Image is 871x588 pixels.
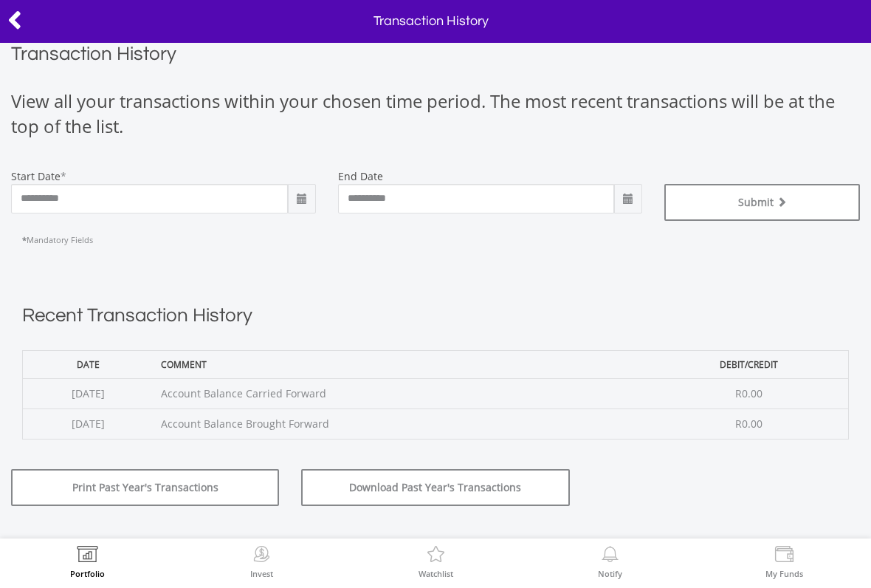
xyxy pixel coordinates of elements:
[22,302,849,335] h1: Recent Transaction History
[338,169,383,183] label: end date
[70,546,105,578] a: Portfolio
[11,41,860,74] h1: Transaction History
[154,350,650,378] th: Comment
[650,350,849,378] th: Debit/Credit
[765,546,803,578] a: My Funds
[11,169,61,183] label: start date
[250,546,273,567] img: Invest Now
[598,570,622,578] label: Notify
[664,184,860,221] button: Submit
[11,89,860,140] div: View all your transactions within your chosen time period. The most recent transactions will be a...
[773,546,796,567] img: View Funds
[424,546,447,567] img: Watchlist
[419,546,453,578] a: Watchlist
[599,546,622,567] img: View Notifications
[23,350,154,378] th: Date
[735,417,762,431] span: R0.00
[598,546,622,578] a: Notify
[301,469,569,506] button: Download Past Year's Transactions
[76,546,99,567] img: View Portfolio
[154,408,650,439] td: Account Balance Brought Forward
[23,378,154,408] td: [DATE]
[23,408,154,439] td: [DATE]
[250,570,273,578] label: Invest
[11,469,279,506] button: Print Past Year's Transactions
[70,570,105,578] label: Portfolio
[419,570,453,578] label: Watchlist
[735,386,762,400] span: R0.00
[22,234,93,245] span: Mandatory Fields
[765,570,803,578] label: My Funds
[154,378,650,408] td: Account Balance Carried Forward
[250,546,273,578] a: Invest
